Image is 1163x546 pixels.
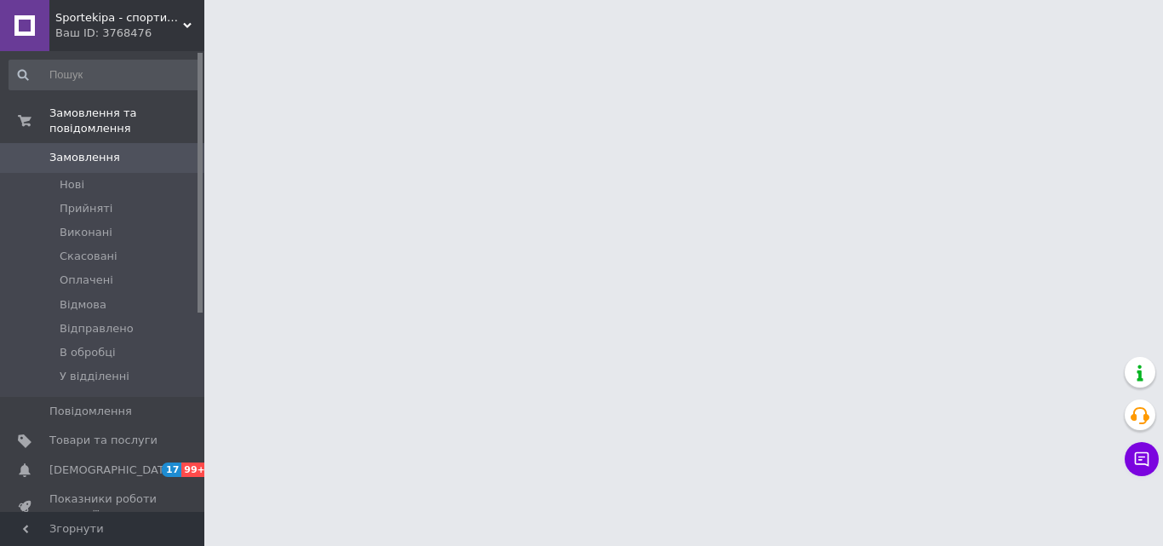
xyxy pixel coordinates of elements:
span: Показники роботи компанії [49,491,158,522]
input: Пошук [9,60,201,90]
span: Відмова [60,297,106,313]
span: В обробці [60,345,116,360]
span: Скасовані [60,249,117,264]
div: Ваш ID: 3768476 [55,26,204,41]
span: [DEMOGRAPHIC_DATA] [49,463,175,478]
span: 99+ [181,463,209,477]
span: Повідомлення [49,404,132,419]
span: Виконані [60,225,112,240]
button: Чат з покупцем [1125,442,1159,476]
span: У відділенні [60,369,129,384]
span: Нові [60,177,84,193]
span: Прийняті [60,201,112,216]
span: Замовлення та повідомлення [49,106,204,136]
span: Відправлено [60,321,134,336]
span: 17 [162,463,181,477]
span: Замовлення [49,150,120,165]
span: Товари та послуги [49,433,158,448]
span: Оплачені [60,273,113,288]
span: Sportekipa - спортивні товари [55,10,183,26]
